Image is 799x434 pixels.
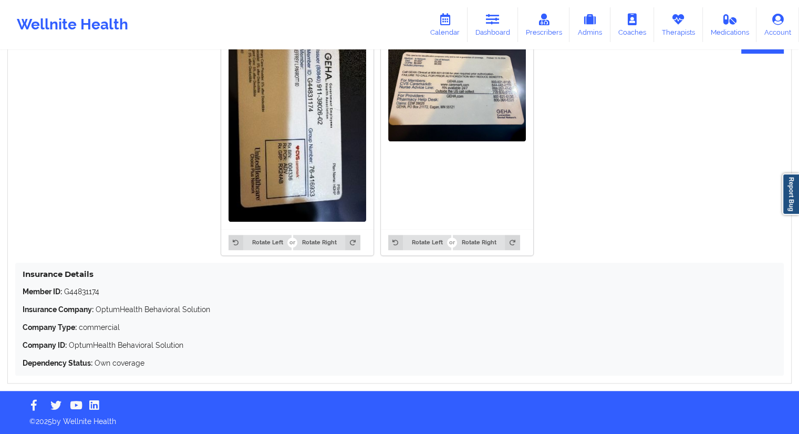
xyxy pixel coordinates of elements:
strong: Company ID: [23,341,67,349]
strong: Insurance Company: [23,305,94,314]
p: © 2025 by Wellnite Health [22,409,777,427]
strong: Member ID: [23,287,62,296]
p: commercial [23,322,776,333]
p: OptumHealth Behavioral Solution [23,340,776,350]
button: Rotate Right [293,235,360,250]
p: OptumHealth Behavioral Solution [23,304,776,315]
p: Own coverage [23,358,776,368]
a: Therapists [654,7,703,42]
img: Jeffrey Parrott [229,38,366,222]
button: Rotate Left [229,235,292,250]
strong: Dependency Status: [23,359,92,367]
button: Rotate Left [388,235,451,250]
a: Coaches [610,7,654,42]
button: Rotate Right [453,235,520,250]
img: Jeffrey Parrott [388,38,526,142]
strong: Company Type: [23,323,77,332]
a: Prescribers [518,7,570,42]
a: Dashboard [468,7,518,42]
p: G44831174 [23,286,776,297]
h4: Insurance Details [23,269,776,279]
a: Calendar [422,7,468,42]
a: Admins [569,7,610,42]
a: Medications [703,7,757,42]
a: Report Bug [782,173,799,215]
a: Account [756,7,799,42]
